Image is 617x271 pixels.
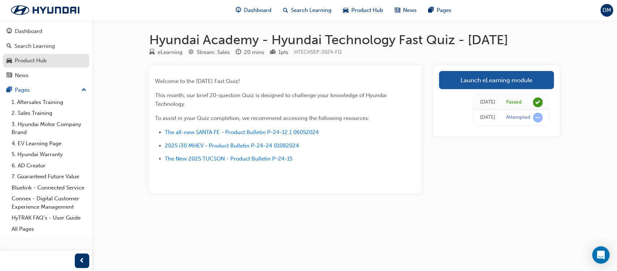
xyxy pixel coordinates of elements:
div: Type [149,48,183,57]
div: Search Learning [14,42,55,50]
button: Pages [3,83,89,97]
div: eLearning [158,48,183,57]
span: Pages [437,6,452,14]
span: Dashboard [244,6,272,14]
span: search-icon [7,43,12,50]
a: HyTRAK FAQ's - User Guide [9,212,89,224]
span: prev-icon [80,257,85,266]
a: search-iconSearch Learning [278,3,338,18]
a: Bluelink - Connected Service [9,182,89,193]
button: DM [601,4,613,17]
a: 5. Hyundai Warranty [9,149,89,160]
a: guage-iconDashboard [230,3,278,18]
div: Open Intercom Messenger [592,246,610,264]
a: The New 2025 TUCSON - Product Bulletin P-24-15 [165,155,292,162]
a: pages-iconPages [423,3,458,18]
a: 1. Aftersales Training [9,97,89,108]
a: 2. Sales Training [9,108,89,119]
div: Pages [15,86,30,94]
span: Learning resource code [294,49,342,55]
span: learningResourceType_ELEARNING-icon [149,49,155,56]
a: Dashboard [3,25,89,38]
span: pages-icon [7,87,12,93]
span: car-icon [343,6,349,15]
a: Search Learning [3,39,89,53]
div: 20 mins [244,48,264,57]
div: Stream [188,48,230,57]
span: pages-icon [429,6,434,15]
a: Launch eLearning module [439,71,554,89]
div: Mon Sep 02 2024 15:48:28 GMT+1000 (Australian Eastern Standard Time) [480,98,495,107]
a: News [3,69,89,82]
div: Dashboard [15,27,42,36]
div: 1 pts [278,48,288,57]
div: News [15,71,29,80]
span: Search Learning [291,6,332,14]
a: 6. AD Creator [9,160,89,171]
button: DashboardSearch LearningProduct HubNews [3,23,89,83]
span: search-icon [283,6,288,15]
div: Mon Sep 02 2024 14:57:35 GMT+1000 (Australian Eastern Standard Time) [480,113,495,122]
span: To assist in your Quiz completion, we recommend accessing the following resources: [155,115,369,121]
a: 4. EV Learning Page [9,138,89,149]
div: Attempted [506,114,530,121]
a: The all-new SANTA FE - Product Bulletin P-24-12.1 06052024 [165,129,319,135]
a: news-iconNews [389,3,423,18]
span: news-icon [395,6,400,15]
a: 7. Guaranteed Future Value [9,171,89,182]
span: guage-icon [7,28,12,35]
a: All Pages [9,224,89,235]
h1: Hyundai Academy - Hyundai Technology Fast Quiz - [DATE] [149,32,560,48]
span: Product Hub [352,6,384,14]
span: learningRecordVerb_ATTEMPT-icon [533,113,543,122]
a: car-iconProduct Hub [338,3,389,18]
span: clock-icon [236,49,241,56]
span: News [403,6,417,14]
span: DM [603,6,612,14]
span: news-icon [7,72,12,79]
span: guage-icon [236,6,241,15]
span: podium-icon [270,49,275,56]
span: target-icon [188,49,194,56]
a: 2025 i30 MHEV - Product Bulletin P-24-24 01082024 [165,142,299,149]
img: Trak [4,3,87,18]
a: 3. Hyundai Motor Company Brand [9,119,89,138]
div: Product Hub [15,57,47,65]
span: up-icon [81,86,86,95]
span: learningRecordVerb_PASS-icon [533,97,543,107]
div: Points [270,48,288,57]
span: car-icon [7,58,12,64]
div: Passed [506,99,522,106]
div: Stream: Sales [197,48,230,57]
span: Welcome to the [DATE] Fast Quiz! [155,78,240,84]
span: This month, our brief 20-question Quiz is designed to challenge your knowledge of Hyundai Technol... [155,92,388,107]
a: Connex - Digital Customer Experience Management [9,193,89,212]
a: Product Hub [3,54,89,67]
div: Duration [236,48,264,57]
